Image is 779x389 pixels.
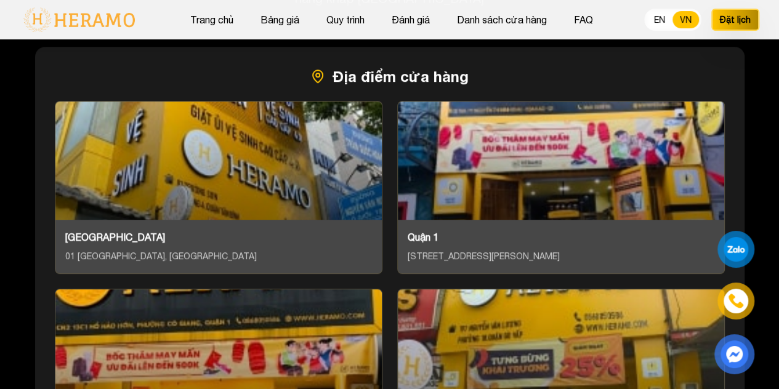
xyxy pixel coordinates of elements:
button: Quy trình [323,12,368,28]
div: Quận 1 [408,230,714,244]
button: Danh sách cửa hàng [453,12,551,28]
button: EN [647,11,672,28]
div: [STREET_ADDRESS][PERSON_NAME] [408,249,714,263]
img: phone-icon [729,294,743,308]
div: [GEOGRAPHIC_DATA] [65,230,372,244]
button: Bảng giá [257,12,303,28]
img: logo-with-text.png [20,7,139,33]
button: Trang chủ [187,12,237,28]
button: Đánh giá [388,12,434,28]
div: 01 [GEOGRAPHIC_DATA], [GEOGRAPHIC_DATA] [65,249,372,263]
button: Đặt lịch [711,9,759,31]
h3: Địa điểm cửa hàng [55,66,725,86]
button: FAQ [570,12,597,28]
a: phone-icon [719,284,753,318]
button: VN [672,11,699,28]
